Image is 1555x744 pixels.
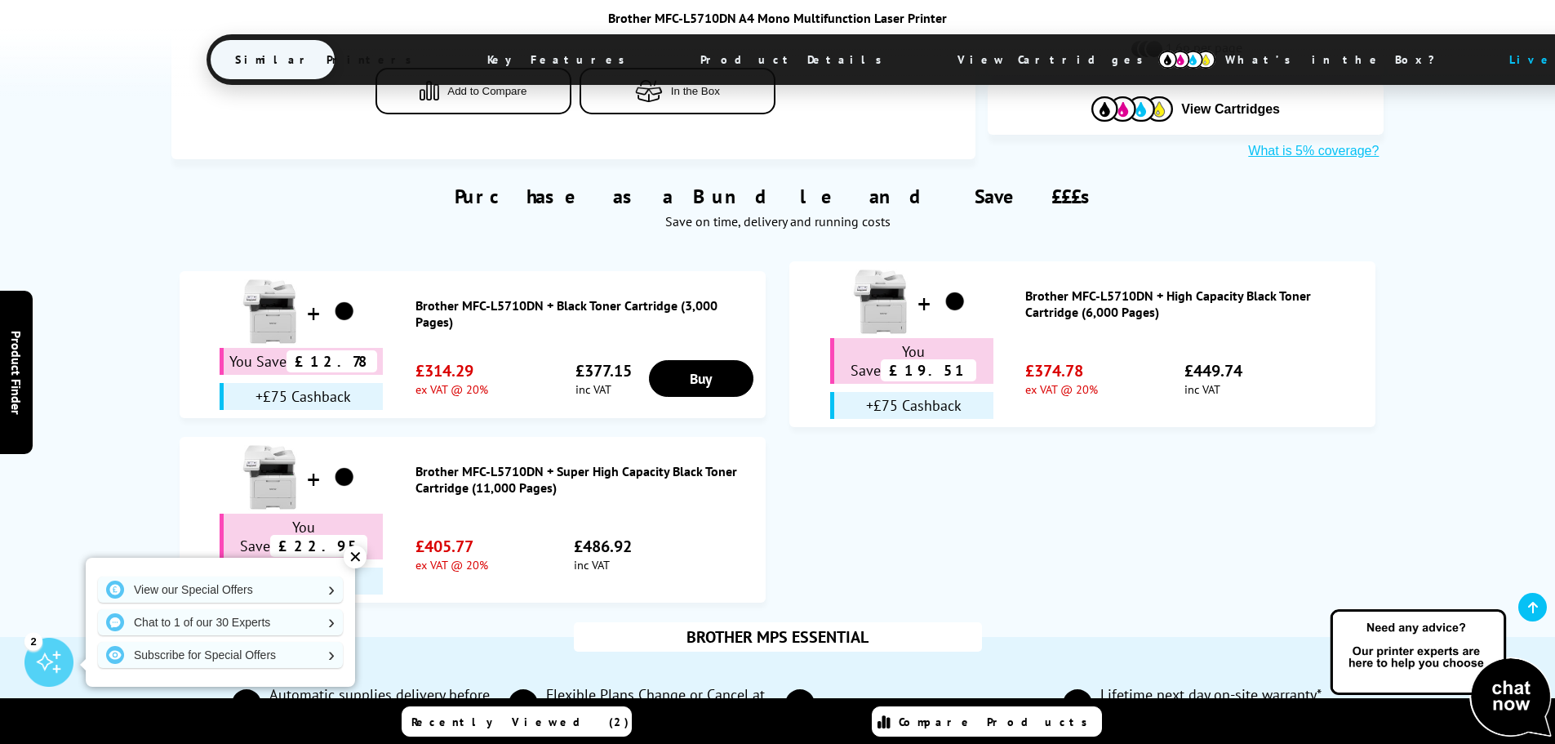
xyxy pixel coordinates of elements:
span: ex VAT @ 20% [415,557,488,572]
button: What is 5% coverage? [1243,143,1384,159]
span: Key Features [463,40,658,79]
span: View Cartridges [933,38,1183,81]
span: £12.78 [287,350,377,372]
img: cmyk-icon.svg [1158,51,1215,69]
div: +£75 Cashback [220,383,383,410]
span: View Cartridges [1181,102,1280,117]
span: £449.74 [1184,360,1242,381]
img: Open Live Chat window [1326,607,1555,741]
div: You Save [830,338,993,384]
span: Predictable Quarterly Payments [815,695,1020,713]
a: Brother MFC-L5710DN + Super High Capacity Black Toner Cartridge (11,000 Pages) [415,463,758,496]
div: You Save [220,514,383,559]
span: £314.29 [415,360,488,381]
span: £377.15 [575,360,632,381]
div: Save on time, delivery and running costs [192,213,1364,229]
div: You Save [220,348,383,375]
a: Brother MFC-L5710DN + Black Toner Cartridge (3,000 Pages) [415,297,758,330]
a: Subscribe for Special Offers [98,642,343,668]
a: Brother MFC-L5710DN + High Capacity Black Toner Cartridge (6,000 Pages) [1025,287,1367,320]
span: £22.95 [270,535,367,557]
a: Compare Products [872,706,1102,737]
span: ex VAT @ 20% [1025,381,1098,397]
span: What’s in the Box? [1201,40,1475,79]
span: Lifetime next day on-site warranty* [1092,686,1323,721]
img: Brother MFC-L5710DN + High Capacity Black Toner Cartridge (6,000 Pages) [848,270,913,335]
div: 2 [24,632,42,650]
img: Brother MFC-L5710DN + High Capacity Black Toner Cartridge (6,000 Pages) [935,282,975,323]
span: £374.78 [1025,360,1098,381]
span: £19.51 [881,359,976,381]
span: Product Finder [8,330,24,414]
div: Brother MFC-L5710DN A4 Mono Multifunction Laser Printer [207,10,1349,26]
span: £486.92 [574,536,632,557]
a: Recently Viewed (2) [402,706,632,737]
img: Brother MFC-L5710DN + Super High Capacity Black Toner Cartridge (11,000 Pages) [324,457,365,498]
span: £405.77 [415,536,488,557]
a: Buy [649,360,753,397]
div: ✕ [344,546,367,568]
span: ex VAT @ 20% [415,381,488,397]
span: inc VAT [575,381,632,397]
span: inc VAT [574,557,632,572]
img: Brother MFC-L5710DN + Black Toner Cartridge (3,000 Pages) [238,279,303,345]
span: Recently Viewed (2) [411,715,629,729]
button: View Cartridges [1000,96,1371,123]
img: Brother MFC-L5710DN + Super High Capacity Black Toner Cartridge (11,000 Pages) [238,445,303,510]
img: Brother MFC-L5710DN + Black Toner Cartridge (3,000 Pages) [324,292,365,332]
span: Automatic supplies delivery before you run out [261,686,492,721]
span: Flexible Plans Change or Cancel at Any Time [538,686,769,721]
span: Product Details [676,40,915,79]
span: Similar Printers [211,40,445,79]
div: +£75 Cashback [830,392,993,419]
a: Chat to 1 of our 30 Experts [98,609,343,635]
div: BROTHER MPS ESSENTIAL [574,622,982,652]
div: Purchase as a Bundle and Save £££s [171,159,1384,238]
img: Cartridges [1091,96,1173,122]
span: inc VAT [1184,381,1242,397]
a: View our Special Offers [98,577,343,603]
span: Compare Products [899,715,1096,729]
